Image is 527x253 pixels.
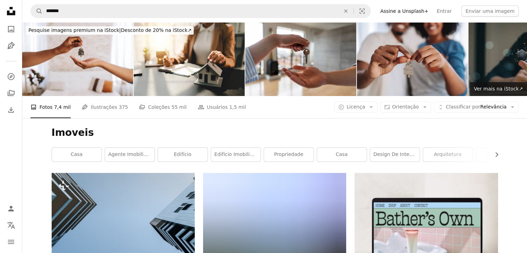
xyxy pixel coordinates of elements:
[317,148,367,162] a: Casa
[346,104,365,110] span: Licença
[52,148,102,162] a: casa
[474,86,523,91] span: Ver mais na iStock ↗
[4,235,18,249] button: Menu
[203,217,346,224] a: casa de concreto cinza e branco
[490,148,498,162] button: rolar lista para a direita
[264,148,314,162] a: propriedade
[334,102,377,113] button: Licença
[198,96,246,118] a: Usuários 1,5 mil
[446,104,507,111] span: Relevância
[370,148,420,162] a: design de interiores
[22,22,198,39] a: Pesquise imagens premium na iStock|Desconto de 20% na iStock↗
[392,104,419,110] span: Orientação
[211,148,261,162] a: Edifício imobiliário
[338,5,353,18] button: Limpar
[28,27,121,33] span: Pesquise imagens premium na iStock |
[105,148,155,162] a: agente imobiliário
[82,96,128,118] a: Ilustrações 375
[229,103,246,111] span: 1,5 mil
[52,127,498,139] h1: Imoveis
[4,4,18,19] a: Início — Unsplash
[4,39,18,53] a: Ilustrações
[245,22,356,96] img: Agente imobiliário dando as chaves de sua nova casa para um homem
[4,86,18,100] a: Coleções
[4,70,18,84] a: Explorar
[4,202,18,216] a: Entrar / Cadastrar-se
[432,6,456,17] a: Entrar
[462,6,519,17] button: Enviar uma imagem
[470,82,527,96] a: Ver mais na iStock↗
[423,148,473,162] a: arquitetura
[357,22,468,96] img: Happy couple buys a house and holds the keys while smiling
[4,218,18,232] button: Idioma
[434,102,519,113] button: Classificar porRelevância
[4,103,18,117] a: Histórico de downloads
[30,4,371,18] form: Pesquise conteúdo visual em todo o site
[158,148,208,162] a: edifício
[119,103,128,111] span: 375
[4,22,18,36] a: Fotos
[446,104,480,110] span: Classificar por
[172,103,187,111] span: 55 mil
[134,22,245,96] img: real estate agent Delivering sample homes to customers, mortgage loan contracts. Make a contract ...
[31,5,43,18] button: Pesquise na Unsplash
[376,6,433,17] a: Assine a Unsplash+
[476,148,526,162] a: construção
[354,5,370,18] button: Pesquisa visual
[380,102,431,113] button: Orientação
[28,27,192,33] span: Desconto de 20% na iStock ↗
[22,22,133,96] img: Agente imobiliário dando a um homem as chaves de sua nova casa
[139,96,186,118] a: Coleções 55 mil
